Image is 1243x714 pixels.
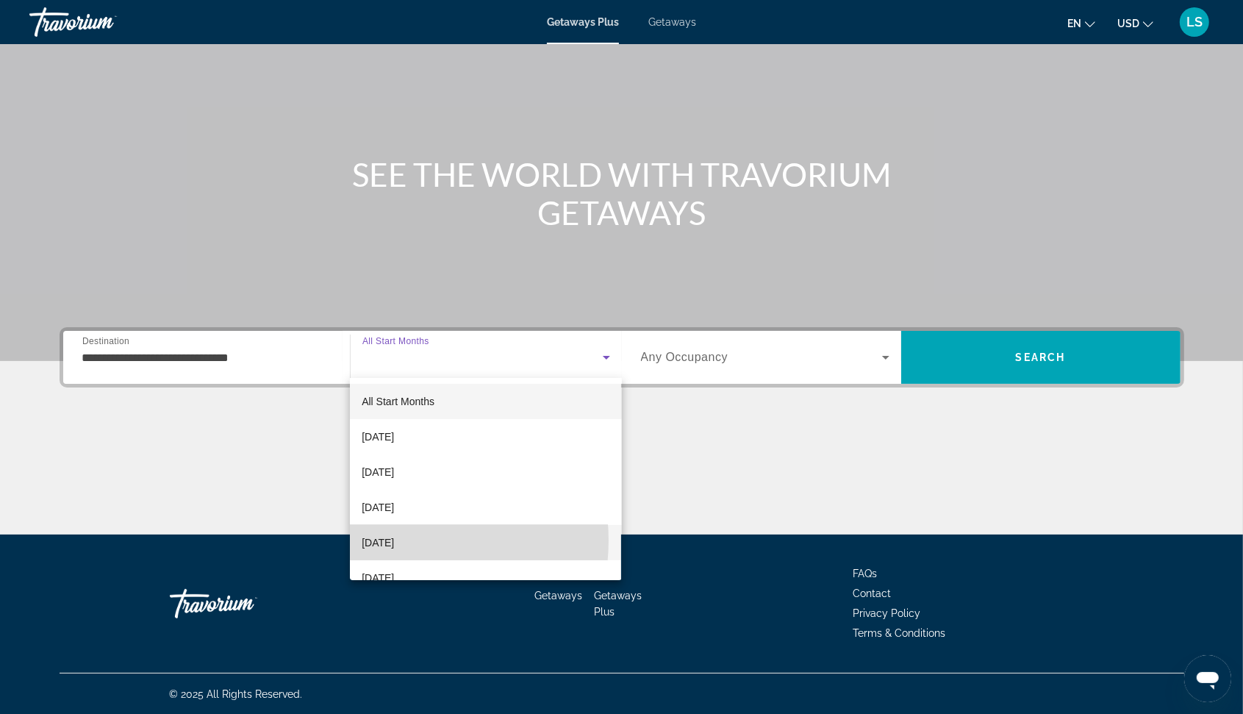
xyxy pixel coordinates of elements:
[362,534,394,551] span: [DATE]
[362,396,434,407] span: All Start Months
[1184,655,1231,702] iframe: Button to launch messaging window
[362,569,394,587] span: [DATE]
[362,463,394,481] span: [DATE]
[362,428,394,446] span: [DATE]
[362,499,394,516] span: [DATE]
